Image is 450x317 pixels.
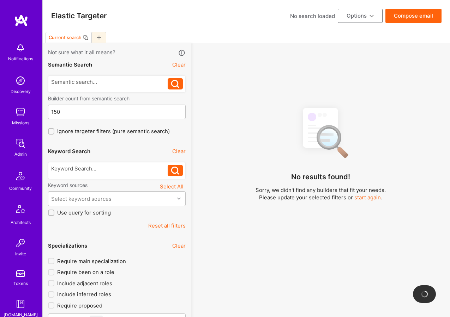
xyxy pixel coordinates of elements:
[57,128,170,135] span: Ignore targeter filters (pure semantic search)
[11,88,31,95] div: Discovery
[48,148,90,155] div: Keyword Search
[385,9,442,23] button: Compose email
[15,250,26,257] div: Invite
[158,182,186,191] button: Select All
[172,148,186,155] button: Clear
[83,35,89,41] i: icon Copy
[12,202,29,219] img: Architects
[172,61,186,68] button: Clear
[338,9,383,23] button: Options
[290,12,335,20] div: No search loaded
[171,167,179,175] i: icon Search
[12,168,29,185] img: Community
[48,95,186,102] label: Builder count from semantic search
[51,11,107,20] h3: Elastic Targeter
[256,194,386,201] p: Please update your selected filters or .
[13,105,28,119] img: teamwork
[290,101,350,163] img: No Results
[48,61,92,68] div: Semantic Search
[421,291,428,298] img: loading
[16,270,25,277] img: tokens
[57,291,111,298] span: Include inferred roles
[8,55,33,62] div: Notifications
[13,74,28,88] img: discovery
[13,280,28,287] div: Tokens
[13,136,28,150] img: admin teamwork
[11,219,31,226] div: Architects
[171,80,179,88] i: icon Search
[48,182,88,188] label: Keyword sources
[57,302,102,309] span: Require proposed
[49,35,82,40] div: Current search
[9,185,32,192] div: Community
[57,209,111,216] span: Use query for sorting
[13,41,28,55] img: bell
[48,49,115,57] span: Not sure what it all means?
[291,173,350,181] h4: No results found!
[14,14,28,27] img: logo
[177,197,181,200] i: icon Chevron
[57,268,114,276] span: Require been on a role
[97,36,101,39] i: icon Plus
[57,257,126,265] span: Require main specialization
[178,49,186,57] i: icon Info
[12,119,29,126] div: Missions
[172,242,186,249] button: Clear
[14,150,27,158] div: Admin
[256,186,386,194] p: Sorry, we didn't find any builders that fit your needs.
[48,242,87,249] div: Specializations
[13,236,28,250] img: Invite
[354,194,381,201] button: start again
[148,222,186,229] button: Reset all filters
[57,280,112,287] span: Include adjacent roles
[51,195,112,203] div: Select keyword sources
[13,297,28,311] img: guide book
[370,14,374,18] i: icon ArrowDownBlack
